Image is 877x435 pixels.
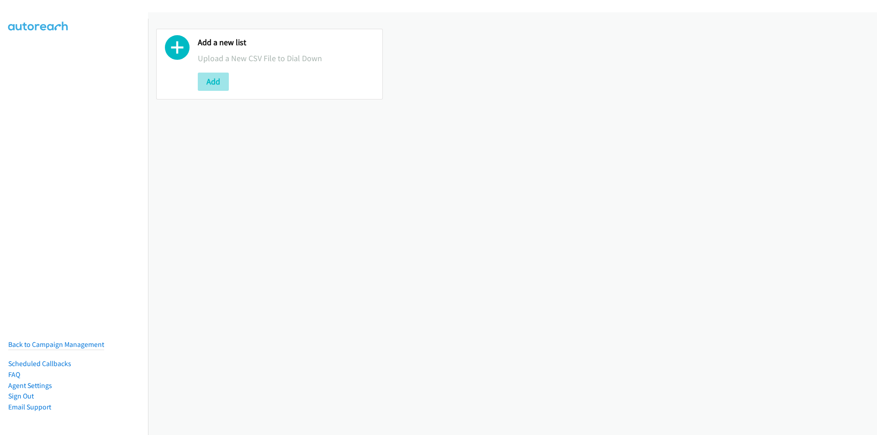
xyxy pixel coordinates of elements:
[8,381,52,390] a: Agent Settings
[8,403,51,411] a: Email Support
[198,37,374,48] h2: Add a new list
[198,73,229,91] button: Add
[8,392,34,400] a: Sign Out
[8,359,71,368] a: Scheduled Callbacks
[8,370,20,379] a: FAQ
[8,340,104,349] a: Back to Campaign Management
[198,52,374,64] p: Upload a New CSV File to Dial Down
